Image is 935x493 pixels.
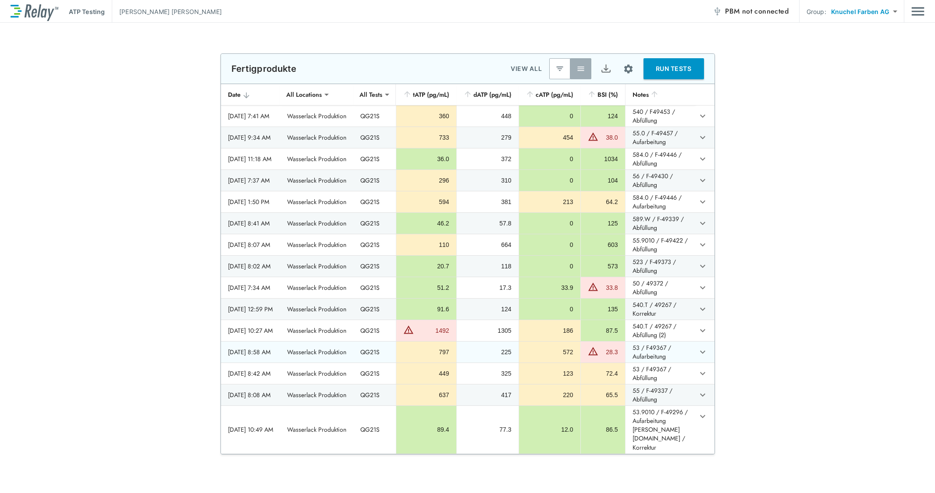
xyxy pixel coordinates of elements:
[588,346,598,356] img: Warning
[464,112,512,120] div: 448
[625,106,695,127] td: 540 / F49453 / Abfüllung
[353,86,388,103] div: All Tests
[713,7,722,16] img: Offline Icon
[403,305,449,313] div: 91.6
[588,326,618,335] div: 87.5
[625,320,695,341] td: 540.T / 49267 / Abfüllung (2)
[807,7,826,16] p: Group:
[511,63,542,74] p: VIEW ALL
[403,89,449,100] div: tATP (pg/mL)
[526,348,573,356] div: 572
[588,176,618,185] div: 104
[601,283,618,292] div: 33.8
[403,176,449,185] div: 296
[353,170,396,191] td: QG21S
[695,302,710,317] button: expand row
[403,283,449,292] div: 51.2
[119,7,222,16] p: [PERSON_NAME] [PERSON_NAME]
[464,219,512,228] div: 57.8
[228,391,273,399] div: [DATE] 8:08 AM
[464,176,512,185] div: 310
[403,369,449,378] div: 449
[526,89,573,100] div: cATP (pg/mL)
[280,406,353,453] td: Wasserlack Produktion
[353,363,396,384] td: QG21S
[695,345,710,359] button: expand row
[526,197,573,206] div: 213
[588,219,618,228] div: 125
[228,112,273,120] div: [DATE] 7:41 AM
[280,170,353,191] td: Wasserlack Produktion
[228,240,273,249] div: [DATE] 8:07 AM
[695,194,710,209] button: expand row
[280,299,353,320] td: Wasserlack Produktion
[228,369,273,378] div: [DATE] 8:42 AM
[403,240,449,249] div: 110
[526,155,573,163] div: 0
[625,191,695,212] td: 584.0 / F-49446 / Aufarbeitung
[526,305,573,313] div: 0
[11,2,58,21] img: LuminUltra Relay
[601,63,611,74] img: Export Icon
[625,277,695,298] td: 50 / 49372 / Abfüllung
[625,342,695,363] td: 53 / F49367 / Aufarbeitung
[403,155,449,163] div: 36.0
[588,391,618,399] div: 65.5
[228,262,273,271] div: [DATE] 8:02 AM
[625,256,695,277] td: 523 / F-49373 / Abfüllung
[403,425,449,434] div: 89.4
[526,240,573,249] div: 0
[403,348,449,356] div: 797
[601,348,618,356] div: 28.3
[464,240,512,249] div: 664
[625,406,695,453] td: 53.9010 / F-49296 / Aufarbeitung [PERSON_NAME][DOMAIN_NAME] / Korrektur
[625,384,695,405] td: 55 / F-49337 / Abfüllung
[403,391,449,399] div: 637
[228,197,273,206] div: [DATE] 1:50 PM
[221,84,280,106] th: Date
[464,348,512,356] div: 225
[588,197,618,206] div: 64.2
[911,3,924,20] button: Main menu
[695,237,710,252] button: expand row
[231,63,297,74] p: Fertigprodukte
[526,425,573,434] div: 12.0
[353,299,396,320] td: QG21S
[588,305,618,313] div: 135
[280,106,353,127] td: Wasserlack Produktion
[623,63,634,74] img: Settings Icon
[709,3,792,20] button: PBM not connected
[463,89,512,100] div: dATP (pg/mL)
[353,234,396,255] td: QG21S
[793,467,926,486] iframe: Resource center
[617,57,640,81] button: Site setup
[280,191,353,212] td: Wasserlack Produktion
[695,259,710,274] button: expand row
[353,256,396,277] td: QG21S
[526,133,573,142] div: 454
[588,131,598,142] img: Warning
[588,240,618,249] div: 603
[403,133,449,142] div: 733
[280,148,353,169] td: Wasserlack Produktion
[403,219,449,228] div: 46.2
[625,299,695,320] td: 540.T / 49267 / Korrektur
[464,283,512,292] div: 17.3
[911,3,924,20] img: Drawer Icon
[576,64,585,73] img: View All
[228,133,273,142] div: [DATE] 9:34 AM
[403,262,449,271] div: 20.7
[228,283,273,292] div: [DATE] 7:34 AM
[280,127,353,148] td: Wasserlack Produktion
[526,219,573,228] div: 0
[353,127,396,148] td: QG21S
[633,89,688,100] div: Notes
[228,326,273,335] div: [DATE] 10:27 AM
[280,363,353,384] td: Wasserlack Produktion
[464,133,512,142] div: 279
[588,155,618,163] div: 1034
[587,89,618,100] div: BSI (%)
[353,148,396,169] td: QG21S
[228,348,273,356] div: [DATE] 8:58 AM
[526,391,573,399] div: 220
